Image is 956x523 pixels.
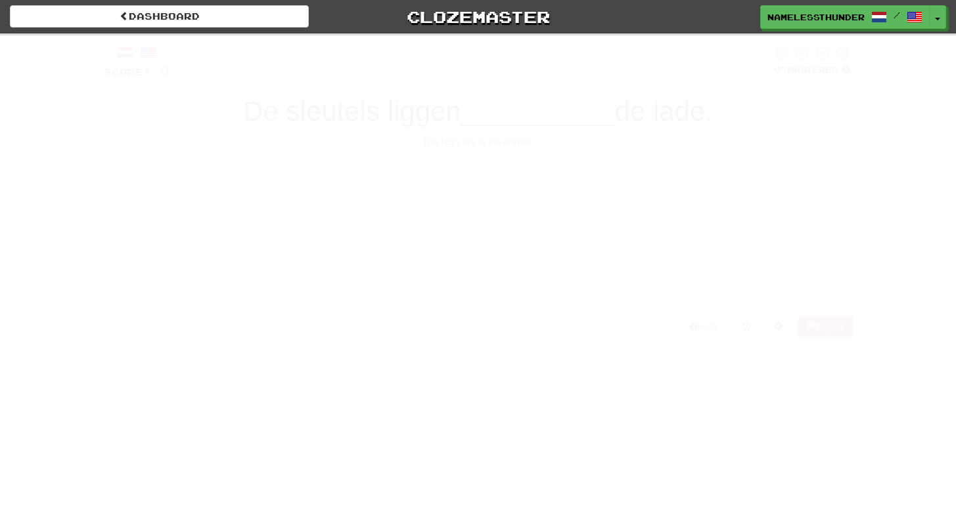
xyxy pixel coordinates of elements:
span: De sleutels liggen [243,96,461,127]
button: Round history (alt+y) [734,316,759,338]
a: Clozemaster [329,5,627,28]
a: Dashboard [10,5,309,28]
span: de lade. [614,96,712,127]
button: 1.voltooid [225,157,468,215]
div: Mastered [771,64,853,76]
span: voltooid [315,176,386,196]
span: / [894,10,900,20]
small: 2 . [587,184,595,194]
button: Help! [681,316,728,338]
a: NamelessThunder7522 / [760,5,930,29]
button: 3.aardig [225,233,468,290]
span: aardig [323,251,378,272]
button: 2.best [488,157,731,215]
span: best [595,176,633,196]
span: __________ [461,96,615,127]
span: in [605,251,622,272]
span: 0 [159,62,170,78]
div: The keys are in the drawer. [104,135,853,148]
button: Report [798,316,852,338]
small: 4 . [597,259,605,270]
div: / [104,45,170,61]
small: 1 . [307,184,315,194]
span: NamelessThunder7522 [767,11,865,23]
small: 3 . [315,259,323,270]
span: 0 % [774,64,787,75]
button: 4.in [488,233,731,290]
span: Score: [104,66,151,77]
